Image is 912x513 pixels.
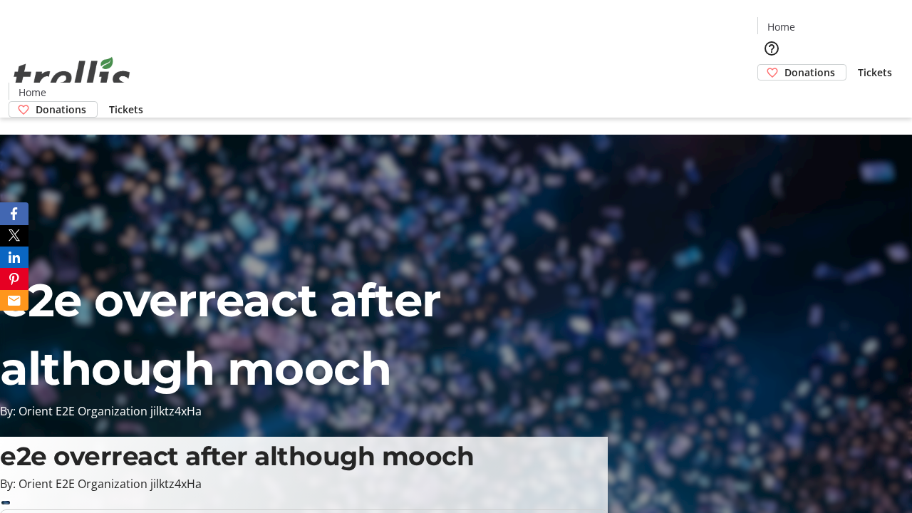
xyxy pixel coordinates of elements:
[858,65,892,80] span: Tickets
[36,102,86,117] span: Donations
[98,102,155,117] a: Tickets
[9,41,135,113] img: Orient E2E Organization jilktz4xHa's Logo
[757,81,786,109] button: Cart
[19,85,46,100] span: Home
[9,101,98,118] a: Donations
[846,65,903,80] a: Tickets
[757,34,786,63] button: Help
[9,85,55,100] a: Home
[758,19,804,34] a: Home
[784,65,835,80] span: Donations
[109,102,143,117] span: Tickets
[757,64,846,81] a: Donations
[767,19,795,34] span: Home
